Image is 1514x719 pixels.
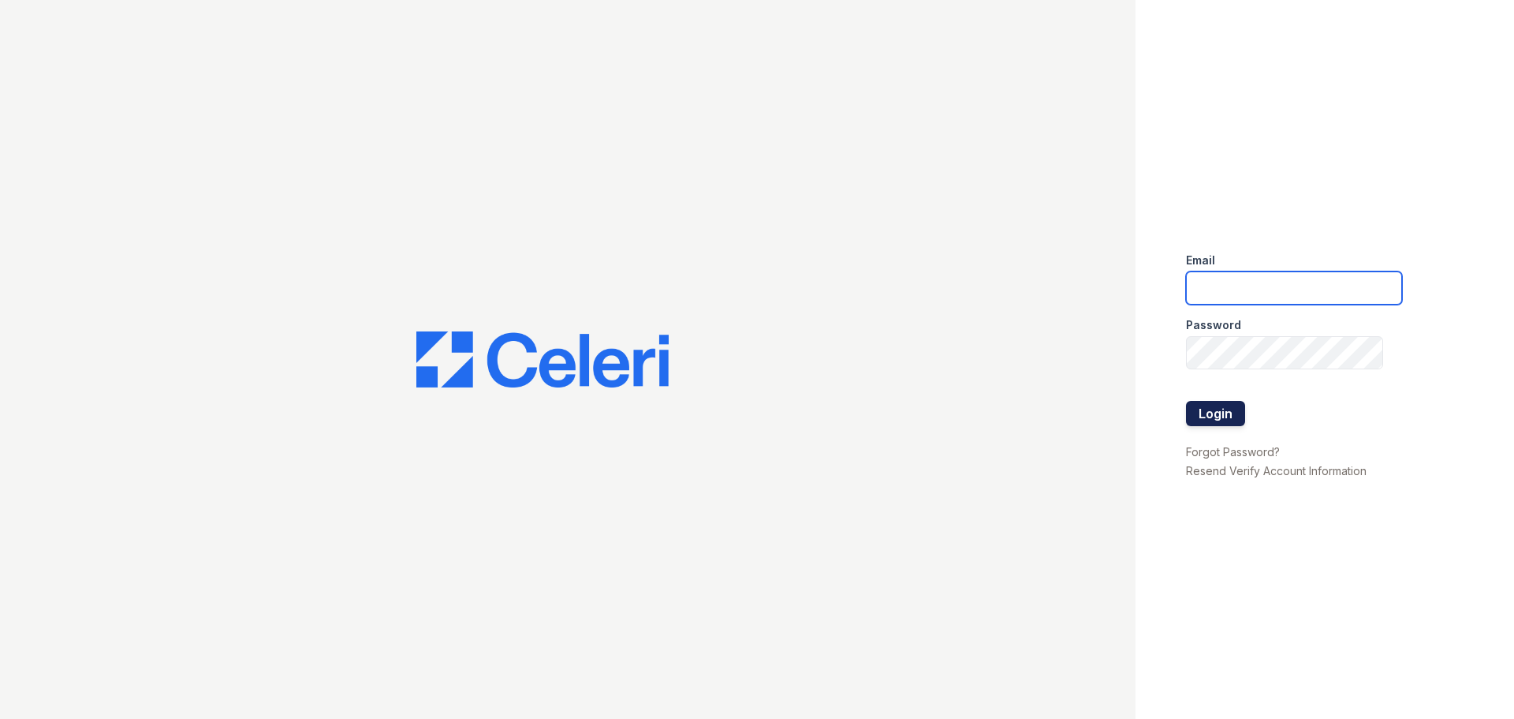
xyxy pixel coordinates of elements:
[1186,317,1241,333] label: Password
[416,331,669,388] img: CE_Logo_Blue-a8612792a0a2168367f1c8372b55b34899dd931a85d93a1a3d3e32e68fde9ad4.png
[1186,445,1280,459] a: Forgot Password?
[1186,401,1245,426] button: Login
[1186,464,1367,477] a: Resend Verify Account Information
[1186,253,1215,268] label: Email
